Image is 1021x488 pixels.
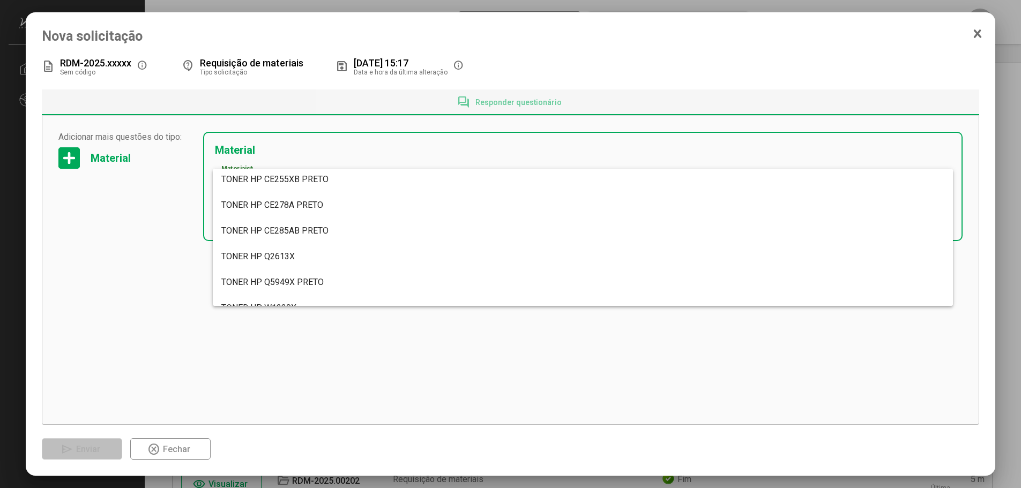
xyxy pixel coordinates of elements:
span: TONER HP CE278A PRETO [221,200,323,210]
span: TONER HP CE255XB PRETO [221,174,329,184]
span: TONER HP Q2613X [221,251,295,261]
span: TONER HP CE285AB PRETO [221,226,329,236]
span: TONER HP Q5949X PRETO [221,277,324,287]
span: TONER HP W1330X [221,303,296,313]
